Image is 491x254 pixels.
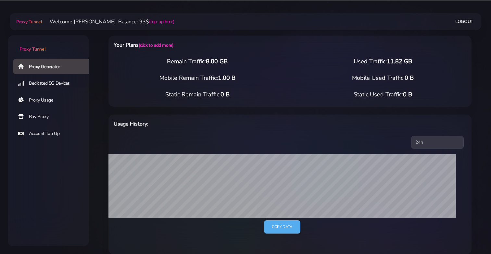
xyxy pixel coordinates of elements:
div: Mobile Remain Traffic: [105,74,290,82]
a: (click to add more) [139,42,173,48]
iframe: Webchat Widget [460,223,483,246]
a: Proxy Usage [13,93,94,108]
div: Used Traffic: [290,57,475,66]
span: 0 B [405,74,414,82]
span: Proxy Tunnel [19,46,45,52]
span: 1.00 B [218,74,235,82]
a: Logout [455,16,473,28]
a: (top-up here) [149,18,174,25]
div: Static Used Traffic: [290,90,475,99]
a: Proxy Tunnel [15,17,42,27]
span: 0 B [403,91,412,98]
a: Proxy Tunnel [8,35,89,53]
h6: Usage History: [114,120,316,128]
a: Copy data [264,220,300,234]
h6: Your Plans [114,41,316,49]
a: Proxy Generator [13,59,94,74]
li: Welcome [PERSON_NAME]. Balance: 93$ [42,18,174,26]
span: 0 B [220,91,230,98]
span: 11.82 GB [387,57,412,65]
div: Static Remain Traffic: [105,90,290,99]
a: Buy Proxy [13,109,94,124]
div: Remain Traffic: [105,57,290,66]
a: Dedicated 5G Devices [13,76,94,91]
span: Proxy Tunnel [16,19,42,25]
div: Mobile Used Traffic: [290,74,475,82]
a: Account Top Up [13,126,94,141]
span: 8.00 GB [206,57,228,65]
